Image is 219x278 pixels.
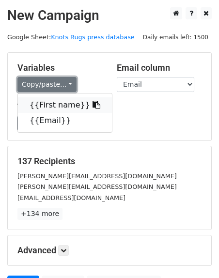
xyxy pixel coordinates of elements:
[17,208,63,220] a: +134 more
[140,33,212,41] a: Daily emails left: 1500
[7,7,212,24] h2: New Campaign
[17,62,102,73] h5: Variables
[17,172,177,180] small: [PERSON_NAME][EMAIL_ADDRESS][DOMAIN_NAME]
[7,33,135,41] small: Google Sheet:
[17,77,77,92] a: Copy/paste...
[171,232,219,278] iframe: Chat Widget
[117,62,202,73] h5: Email column
[18,97,112,113] a: {{First name}}
[17,194,125,201] small: [EMAIL_ADDRESS][DOMAIN_NAME]
[51,33,134,41] a: Knots Rugs press database
[17,183,177,190] small: [PERSON_NAME][EMAIL_ADDRESS][DOMAIN_NAME]
[18,113,112,128] a: {{Email}}
[17,156,202,167] h5: 137 Recipients
[140,32,212,43] span: Daily emails left: 1500
[17,245,202,256] h5: Advanced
